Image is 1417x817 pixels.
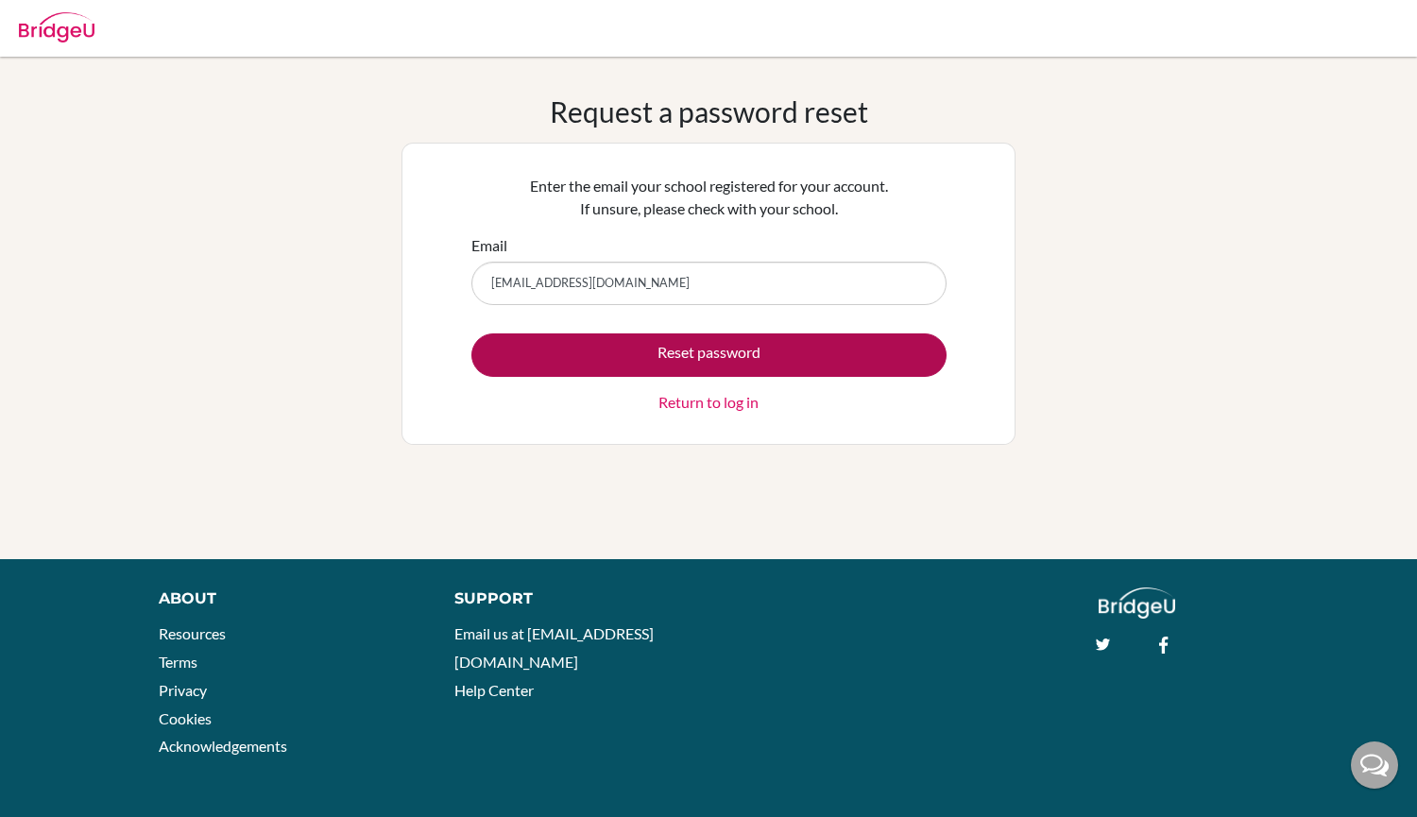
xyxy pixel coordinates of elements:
h1: Request a password reset [550,94,868,128]
a: Terms [159,653,197,671]
a: Email us at [EMAIL_ADDRESS][DOMAIN_NAME] [454,624,654,671]
div: About [159,587,413,610]
label: Email [471,234,507,257]
button: Reset password [471,333,947,377]
a: Return to log in [658,391,759,414]
a: Help Center [454,681,534,699]
a: Cookies [159,709,212,727]
a: Acknowledgements [159,737,287,755]
div: Support [454,587,689,610]
img: Bridge-U [19,12,94,43]
p: Enter the email your school registered for your account. If unsure, please check with your school. [471,175,947,220]
a: Privacy [159,681,207,699]
a: Resources [159,624,226,642]
img: logo_white@2x-f4f0deed5e89b7ecb1c2cc34c3e3d731f90f0f143d5ea2071677605dd97b5244.png [1099,587,1175,619]
span: Help [43,13,81,30]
